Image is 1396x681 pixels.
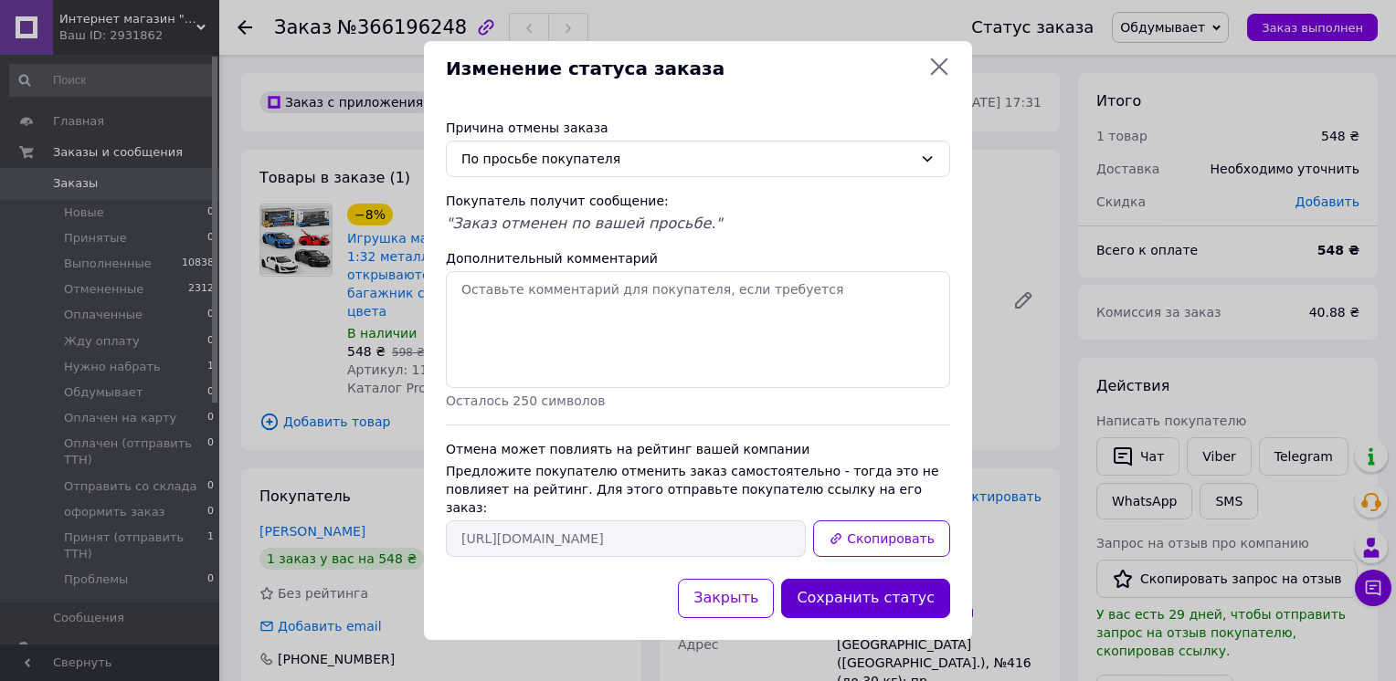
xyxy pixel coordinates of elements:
[446,192,950,210] div: Покупатель получит сообщение:
[446,251,658,266] label: Дополнительный комментарий
[446,440,950,458] div: Отмена может повлиять на рейтинг вашей компании
[446,56,921,82] span: Изменение статуса заказа
[446,215,723,232] span: "Заказ отменен по вашей просьбе."
[461,149,913,169] div: По просьбе покупателя
[446,119,950,137] div: Причина отмены заказа
[781,579,950,618] button: Сохранить статус
[678,579,774,618] button: Закрыть
[813,520,950,557] button: Скопировать
[446,393,605,408] span: Осталось 250 символов
[446,462,950,517] div: Предложите покупателю отменить заказ самостоятельно - тогда это не повлияет на рейтинг. Для этого...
